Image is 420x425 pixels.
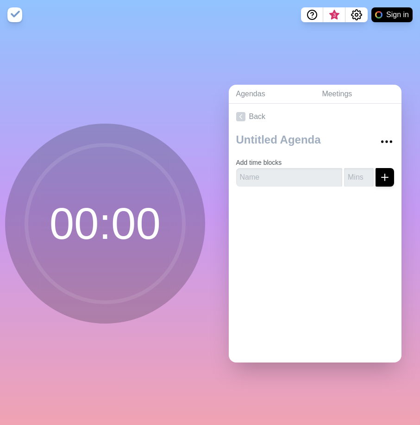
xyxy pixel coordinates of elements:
[331,12,338,19] span: 3
[323,7,345,22] button: What’s new
[344,168,374,187] input: Mins
[7,7,22,22] img: timeblocks logo
[236,159,282,166] label: Add time blocks
[229,104,402,130] a: Back
[377,132,396,151] button: More
[301,7,323,22] button: Help
[345,7,368,22] button: Settings
[371,7,413,22] button: Sign in
[236,168,343,187] input: Name
[229,85,315,104] a: Agendas
[314,85,401,104] a: Meetings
